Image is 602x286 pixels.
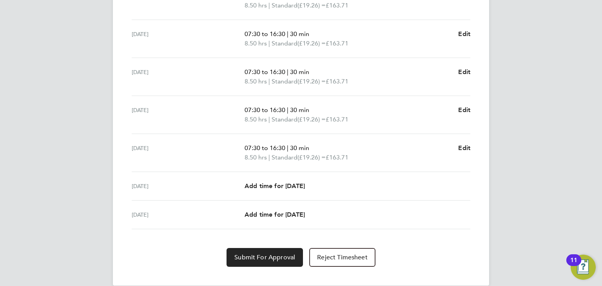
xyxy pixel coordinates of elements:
[571,255,596,280] button: Open Resource Center, 11 new notifications
[272,153,297,162] span: Standard
[272,1,297,10] span: Standard
[132,67,245,86] div: [DATE]
[290,144,309,152] span: 30 min
[132,143,245,162] div: [DATE]
[458,68,470,76] span: Edit
[326,154,348,161] span: £163.71
[287,144,288,152] span: |
[287,30,288,38] span: |
[272,77,297,86] span: Standard
[245,2,267,9] span: 8.50 hrs
[287,68,288,76] span: |
[458,106,470,114] span: Edit
[297,154,326,161] span: (£19.26) =
[309,248,375,267] button: Reject Timesheet
[132,105,245,124] div: [DATE]
[297,40,326,47] span: (£19.26) =
[227,248,303,267] button: Submit For Approval
[326,2,348,9] span: £163.71
[326,78,348,85] span: £163.71
[297,2,326,9] span: (£19.26) =
[326,40,348,47] span: £163.71
[326,116,348,123] span: £163.71
[458,29,470,39] a: Edit
[268,116,270,123] span: |
[268,2,270,9] span: |
[245,68,285,76] span: 07:30 to 16:30
[234,253,295,261] span: Submit For Approval
[245,211,305,218] span: Add time for [DATE]
[245,182,305,190] span: Add time for [DATE]
[287,106,288,114] span: |
[458,67,470,77] a: Edit
[245,116,267,123] span: 8.50 hrs
[245,40,267,47] span: 8.50 hrs
[268,154,270,161] span: |
[290,30,309,38] span: 30 min
[245,154,267,161] span: 8.50 hrs
[458,105,470,115] a: Edit
[245,106,285,114] span: 07:30 to 16:30
[245,181,305,191] a: Add time for [DATE]
[268,40,270,47] span: |
[290,106,309,114] span: 30 min
[245,210,305,219] a: Add time for [DATE]
[132,181,245,191] div: [DATE]
[458,144,470,152] span: Edit
[132,29,245,48] div: [DATE]
[297,78,326,85] span: (£19.26) =
[290,68,309,76] span: 30 min
[268,78,270,85] span: |
[272,115,297,124] span: Standard
[458,30,470,38] span: Edit
[317,253,368,261] span: Reject Timesheet
[132,210,245,219] div: [DATE]
[245,30,285,38] span: 07:30 to 16:30
[570,260,577,270] div: 11
[297,116,326,123] span: (£19.26) =
[245,144,285,152] span: 07:30 to 16:30
[245,78,267,85] span: 8.50 hrs
[458,143,470,153] a: Edit
[272,39,297,48] span: Standard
